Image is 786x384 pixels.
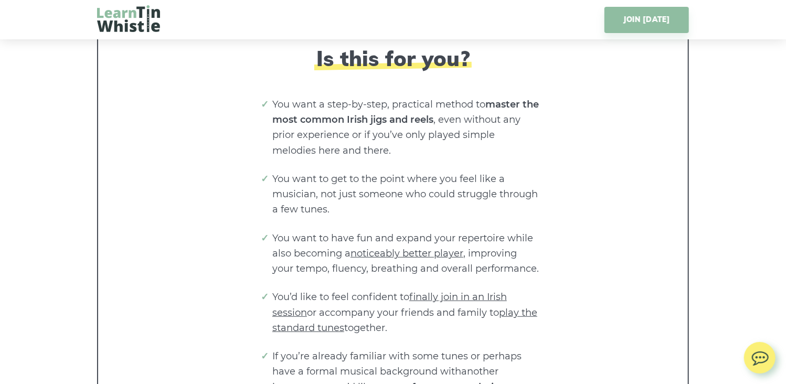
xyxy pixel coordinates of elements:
[350,248,463,259] span: noticeably better player
[272,291,507,318] span: finally join in an Irish session
[272,307,537,334] span: play the standard tunes
[272,97,540,158] li: You want a step-by-step, practical method to , even without any prior experience or if you’ve onl...
[604,7,689,33] a: JOIN [DATE]
[272,231,540,277] li: You want to have fun and expand your repertoire while also becoming a , improving your tempo, flu...
[97,5,160,32] img: LearnTinWhistle.com
[272,172,540,218] li: You want to get to the point where you feel like a musician, not just someone who could struggle ...
[201,46,585,71] h2: Is this for you?
[272,290,540,336] li: You’d like to feel confident to or accompany your friends and family to together.
[744,342,776,369] img: chat.svg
